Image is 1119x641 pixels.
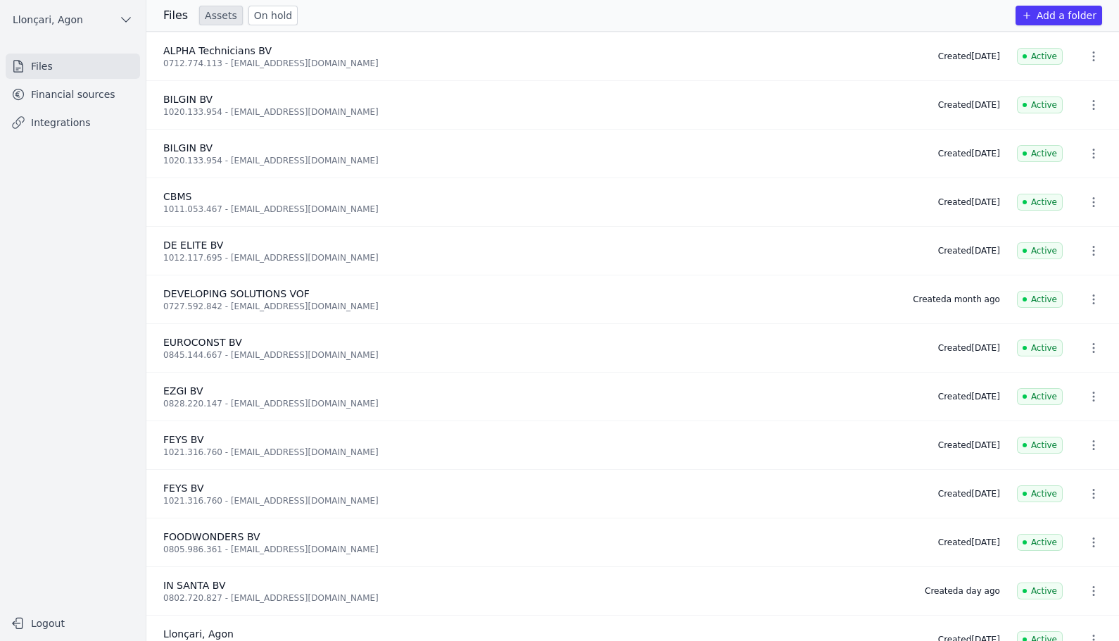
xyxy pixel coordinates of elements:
button: Logout [6,612,140,635]
button: Add a folder [1016,6,1102,25]
font: Active [1031,149,1057,158]
font: DE ELITE BV [163,239,223,251]
font: CBMS [163,191,191,202]
font: [DATE] [971,440,1000,450]
font: a day ago [959,586,1000,596]
font: Created [913,294,947,304]
font: Active [1031,537,1057,547]
font: Active [1031,51,1057,61]
font: [DATE] [971,100,1000,110]
font: Active [1031,440,1057,450]
font: Active [1031,100,1057,110]
font: [DATE] [971,537,1000,547]
button: Llonçari, Agon [6,8,140,31]
font: 1020.133.954 - [EMAIL_ADDRESS][DOMAIN_NAME] [163,156,379,166]
a: Assets [199,6,243,25]
font: 0727.592.842 - [EMAIL_ADDRESS][DOMAIN_NAME] [163,301,379,311]
font: Integrations [31,117,90,128]
font: FEYS BV [163,434,204,445]
font: ALPHA Technicians BV [163,45,272,56]
font: [DATE] [971,246,1000,256]
font: Assets [205,10,237,21]
font: [DATE] [971,149,1000,158]
a: Files [6,54,140,79]
font: [DATE] [971,343,1000,353]
font: Active [1031,246,1057,256]
font: 0805.986.361 - [EMAIL_ADDRESS][DOMAIN_NAME] [163,544,379,554]
a: Integrations [6,110,140,135]
font: Created [938,489,972,499]
font: [DATE] [971,51,1000,61]
font: Active [1031,586,1057,596]
font: 0828.220.147 - [EMAIL_ADDRESS][DOMAIN_NAME] [163,399,379,409]
font: Llonçari, Agon [163,628,234,640]
font: Active [1031,343,1057,353]
font: IN SANTA BV [163,580,226,591]
font: 0802.720.827 - [EMAIL_ADDRESS][DOMAIN_NAME] [163,593,379,603]
font: 0712.774.113 - [EMAIL_ADDRESS][DOMAIN_NAME] [163,58,379,68]
font: [DATE] [971,197,1000,207]
font: 1020.133.954 - [EMAIL_ADDRESS][DOMAIN_NAME] [163,107,379,117]
font: Created [938,440,972,450]
font: Created [925,586,959,596]
font: 1021.316.760 - [EMAIL_ADDRESS][DOMAIN_NAME] [163,447,379,457]
font: Created [938,392,972,402]
font: Financial sources [31,89,115,100]
font: BILGIN BV [163,94,213,105]
font: [DATE] [971,489,1000,499]
font: Created [938,100,972,110]
font: Active [1031,392,1057,402]
font: 1011.053.467 - [EMAIL_ADDRESS][DOMAIN_NAME] [163,204,379,214]
font: Active [1031,294,1057,304]
font: a month ago [947,294,1000,304]
font: BILGIN BV [163,142,213,154]
font: Created [938,246,972,256]
a: Financial sources [6,82,140,107]
font: EZGI BV [163,385,203,397]
font: Active [1031,489,1057,499]
font: Files [31,61,53,72]
font: FOODWONDERS BV [163,531,260,542]
font: FEYS BV [163,483,204,494]
font: Files [163,8,188,22]
font: Created [938,149,972,158]
font: 1012.117.695 - [EMAIL_ADDRESS][DOMAIN_NAME] [163,253,379,263]
font: 0845.144.667 - [EMAIL_ADDRESS][DOMAIN_NAME] [163,350,379,360]
font: [DATE] [971,392,1000,402]
font: 1021.316.760 - [EMAIL_ADDRESS][DOMAIN_NAME] [163,496,379,506]
font: Active [1031,197,1057,207]
font: DEVELOPING SOLUTIONS VOF [163,288,310,299]
font: Created [938,537,972,547]
font: Logout [31,618,65,629]
font: Created [938,343,972,353]
font: EUROCONST BV [163,337,242,348]
font: On hold [254,10,293,21]
a: On hold [248,6,298,25]
font: Llonçari, Agon [13,14,83,25]
font: Created [938,197,972,207]
font: Add a folder [1037,10,1096,21]
font: Created [938,51,972,61]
